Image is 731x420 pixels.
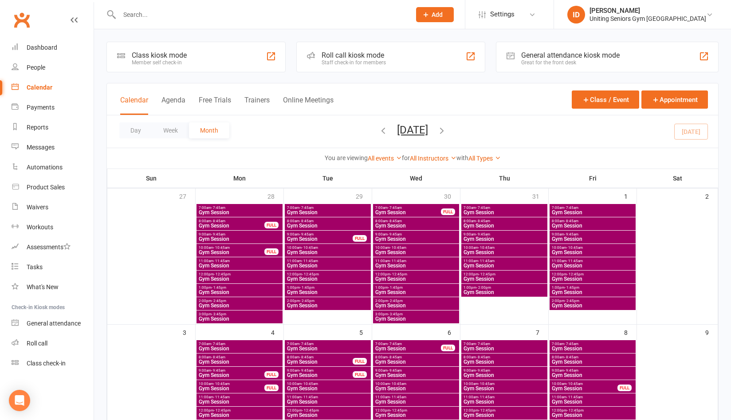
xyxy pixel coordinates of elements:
[299,369,314,373] span: - 9:45am
[551,223,634,228] span: Gym Session
[11,9,33,31] a: Clubworx
[375,236,457,242] span: Gym Session
[441,208,455,215] div: FULL
[12,237,94,257] a: Assessments
[161,96,185,115] button: Agenda
[564,342,578,346] span: - 7:45am
[198,236,281,242] span: Gym Session
[375,373,457,378] span: Gym Session
[27,84,52,91] div: Calendar
[402,154,410,161] strong: for
[284,169,372,188] th: Tue
[287,232,353,236] span: 9:00am
[287,259,369,263] span: 11:00am
[375,286,457,290] span: 1:00pm
[287,219,369,223] span: 8:00am
[388,299,403,303] span: - 2:45pm
[551,395,634,399] span: 11:00am
[287,399,369,404] span: Gym Session
[478,259,495,263] span: - 11:45am
[198,386,265,391] span: Gym Session
[27,64,45,71] div: People
[287,246,369,250] span: 10:00am
[212,312,226,316] span: - 3:45pm
[211,369,225,373] span: - 9:45am
[390,259,406,263] span: - 11:45am
[624,188,637,203] div: 1
[456,154,468,161] strong: with
[390,382,406,386] span: - 10:45am
[12,217,94,237] a: Workouts
[564,219,578,223] span: - 8:45am
[565,299,579,303] span: - 2:45pm
[705,325,718,339] div: 9
[375,386,457,391] span: Gym Session
[463,206,546,210] span: 7:00am
[199,96,231,115] button: Free Trials
[132,51,187,59] div: Class kiosk mode
[476,206,490,210] span: - 7:45am
[564,369,578,373] span: - 9:45am
[287,276,369,282] span: Gym Session
[551,276,634,282] span: Gym Session
[198,246,265,250] span: 10:00am
[375,342,441,346] span: 7:00am
[551,342,634,346] span: 7:00am
[325,154,368,161] strong: You are viewing
[302,395,318,399] span: - 11:45am
[463,210,546,215] span: Gym Session
[198,259,281,263] span: 11:00am
[198,316,281,322] span: Gym Session
[567,6,585,24] div: ID
[388,232,402,236] span: - 9:45am
[478,395,495,399] span: - 11:45am
[119,122,152,138] button: Day
[551,259,634,263] span: 11:00am
[213,395,230,399] span: - 11:45am
[287,369,353,373] span: 9:00am
[521,51,620,59] div: General attendance kiosk mode
[564,232,578,236] span: - 9:45am
[198,355,281,359] span: 8:00am
[375,346,441,351] span: Gym Session
[566,246,583,250] span: - 10:45am
[120,96,148,115] button: Calendar
[132,59,187,66] div: Member self check-in
[287,303,369,308] span: Gym Session
[198,369,265,373] span: 9:00am
[565,286,579,290] span: - 1:45pm
[476,232,490,236] span: - 9:45am
[300,299,314,303] span: - 2:45pm
[375,223,457,228] span: Gym Session
[353,235,367,242] div: FULL
[566,395,583,399] span: - 11:45am
[460,169,549,188] th: Thu
[264,222,279,228] div: FULL
[375,210,441,215] span: Gym Session
[463,263,546,268] span: Gym Session
[287,210,369,215] span: Gym Session
[551,303,634,308] span: Gym Session
[264,371,279,378] div: FULL
[287,299,369,303] span: 2:00pm
[375,219,457,223] span: 8:00am
[590,7,706,15] div: [PERSON_NAME]
[189,122,229,138] button: Month
[198,263,281,268] span: Gym Session
[463,369,546,373] span: 9:00am
[410,155,456,162] a: All Instructors
[12,257,94,277] a: Tasks
[463,373,546,378] span: Gym Session
[287,206,369,210] span: 7:00am
[267,188,283,203] div: 28
[300,286,314,290] span: - 1:45pm
[287,346,369,351] span: Gym Session
[244,96,270,115] button: Trainers
[214,272,231,276] span: - 12:45pm
[12,177,94,197] a: Product Sales
[302,408,319,412] span: - 12:45pm
[375,259,457,263] span: 11:00am
[287,236,353,242] span: Gym Session
[463,355,546,359] span: 8:00am
[566,382,583,386] span: - 10:45am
